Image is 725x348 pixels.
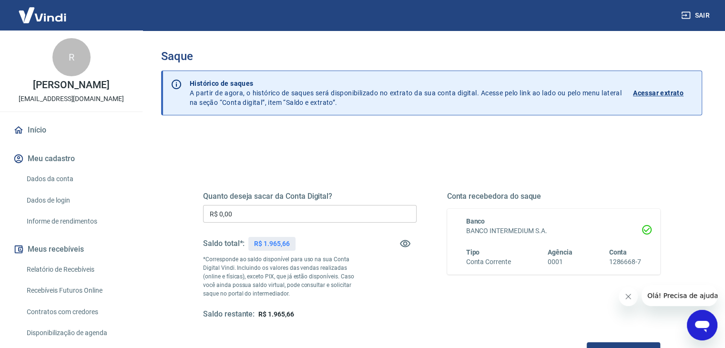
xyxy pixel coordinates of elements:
iframe: Fechar mensagem [619,287,638,306]
h5: Saldo total*: [203,239,245,248]
a: Dados de login [23,191,131,210]
h6: 1286668-7 [609,257,641,267]
a: Relatório de Recebíveis [23,260,131,279]
span: R$ 1.965,66 [258,310,294,318]
h6: 0001 [548,257,572,267]
span: Conta [609,248,627,256]
h5: Conta recebedora do saque [447,192,661,201]
h3: Saque [161,50,702,63]
a: Início [11,120,131,141]
span: Agência [548,248,572,256]
iframe: Mensagem da empresa [642,285,717,306]
span: Tipo [466,248,480,256]
p: R$ 1.965,66 [254,239,289,249]
span: Banco [466,217,485,225]
span: Olá! Precisa de ajuda? [6,7,80,14]
a: Disponibilização de agenda [23,323,131,343]
div: R [52,38,91,76]
h5: Saldo restante: [203,309,255,319]
a: Dados da conta [23,169,131,189]
p: A partir de agora, o histórico de saques será disponibilizado no extrato da sua conta digital. Ac... [190,79,622,107]
a: Informe de rendimentos [23,212,131,231]
h5: Quanto deseja sacar da Conta Digital? [203,192,417,201]
button: Sair [679,7,714,24]
p: [EMAIL_ADDRESS][DOMAIN_NAME] [19,94,124,104]
a: Recebíveis Futuros Online [23,281,131,300]
h6: BANCO INTERMEDIUM S.A. [466,226,642,236]
p: Acessar extrato [633,88,684,98]
p: *Corresponde ao saldo disponível para uso na sua Conta Digital Vindi. Incluindo os valores das ve... [203,255,363,298]
p: [PERSON_NAME] [33,80,109,90]
img: Vindi [11,0,73,30]
h6: Conta Corrente [466,257,511,267]
iframe: Botão para abrir a janela de mensagens [687,310,717,340]
button: Meus recebíveis [11,239,131,260]
button: Meu cadastro [11,148,131,169]
a: Acessar extrato [633,79,694,107]
p: Histórico de saques [190,79,622,88]
a: Contratos com credores [23,302,131,322]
